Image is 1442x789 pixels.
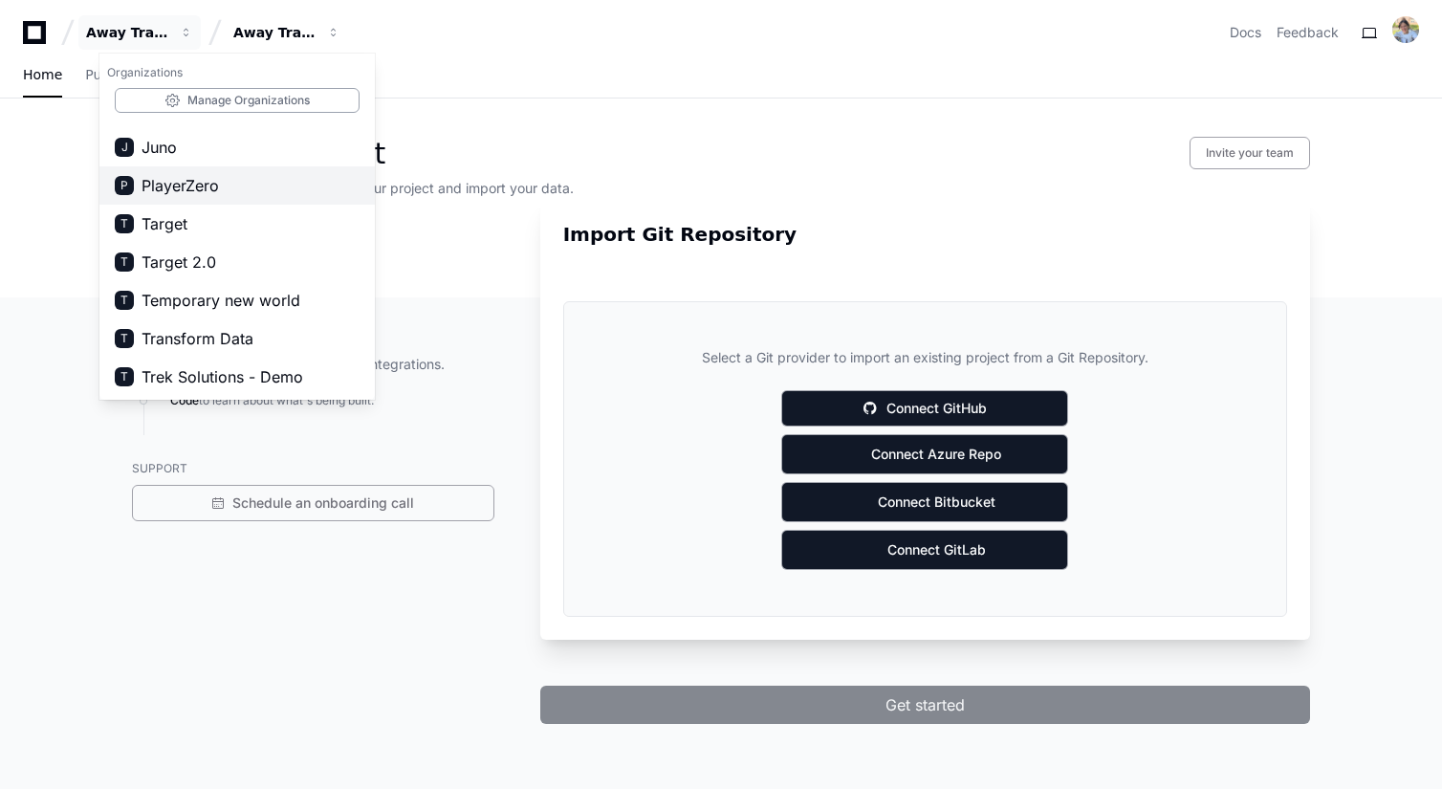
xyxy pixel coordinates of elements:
span: Temporary new world [142,289,300,312]
div: P [115,176,134,195]
button: Get started [540,686,1310,724]
div: J [115,138,134,157]
button: Connect GitLab [781,530,1068,570]
a: Schedule an onboarding call [132,485,494,521]
span: Connect Azure Repo [871,445,1001,464]
div: T [115,329,134,348]
span: Pull Requests [85,69,174,80]
span: PlayerZero [142,174,219,197]
span: Connect GitLab [887,540,986,559]
span: Code [170,393,199,407]
button: Feedback [1277,23,1339,42]
button: Invite your team [1190,137,1310,169]
p: to learn about what's being built. [170,389,494,412]
span: Home [23,69,62,80]
button: Connect Azure Repo [781,434,1068,474]
div: T [115,291,134,310]
span: Target [142,212,187,235]
div: T [115,367,134,386]
button: Connect Bitbucket [781,482,1068,522]
img: avatar [1392,16,1419,43]
div: Away Travel [233,23,316,42]
span: Transform Data [142,327,253,350]
span: Target 2.0 [142,251,216,274]
div: Away Travel [99,54,375,400]
a: Home [23,54,62,98]
button: Away Travel [226,15,348,50]
p: Please follow the steps to configure your project and import your data. [132,179,1310,198]
span: support [132,461,187,475]
div: T [115,252,134,272]
span: Trek Solutions - Demo [142,365,303,388]
button: Connect GitHub [781,390,1068,427]
h1: Organizations [99,57,375,88]
span: Juno [142,136,177,159]
div: Away Travel [86,23,168,42]
h2: Import Git Repository [563,221,1287,248]
div: T [115,214,134,233]
a: Docs [1230,23,1261,42]
a: Pull Requests [85,54,174,98]
span: Connect Bitbucket [878,493,995,512]
a: Manage Organizations [115,88,360,113]
button: Away Travel [78,15,201,50]
p: Select a Git provider to import an existing project from a Git Repository. [702,348,1148,367]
